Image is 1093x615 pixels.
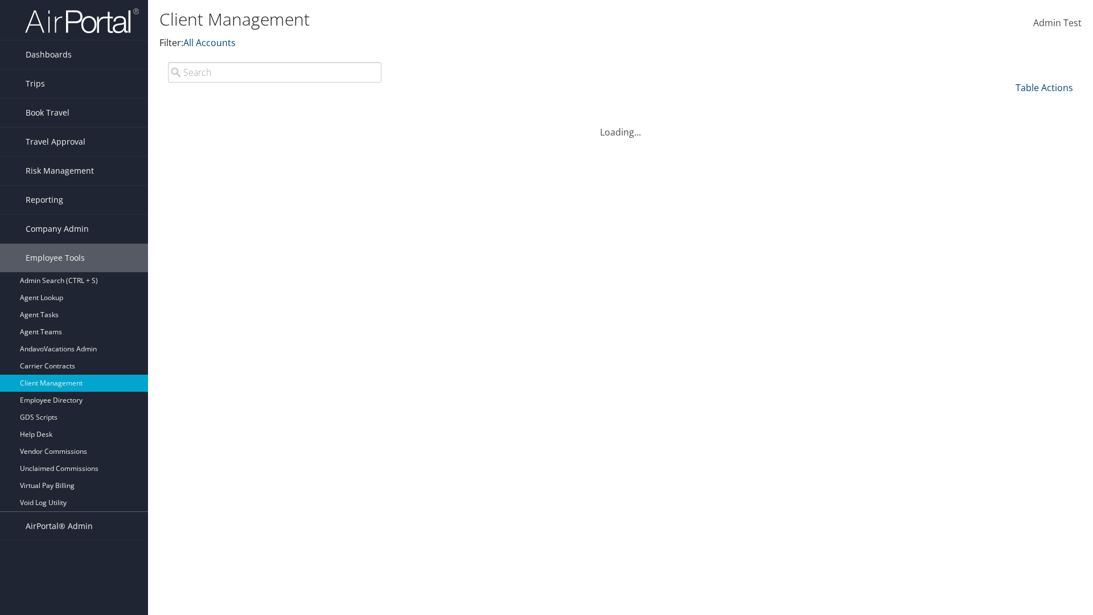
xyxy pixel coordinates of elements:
span: Company Admin [26,215,89,243]
a: Table Actions [1016,81,1073,94]
a: Admin Test [1033,6,1082,41]
span: Travel Approval [26,128,85,156]
span: AirPortal® Admin [26,512,93,540]
span: Employee Tools [26,244,85,272]
span: Admin Test [1033,17,1082,29]
span: Reporting [26,186,63,214]
div: Loading... [159,112,1082,139]
a: All Accounts [183,36,236,49]
span: Dashboards [26,40,72,69]
img: airportal-logo.png [25,7,139,34]
h1: Client Management [159,7,774,31]
p: Filter: [159,36,774,51]
span: Risk Management [26,157,94,185]
input: Search [168,62,381,83]
span: Book Travel [26,99,69,127]
span: Trips [26,69,45,98]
